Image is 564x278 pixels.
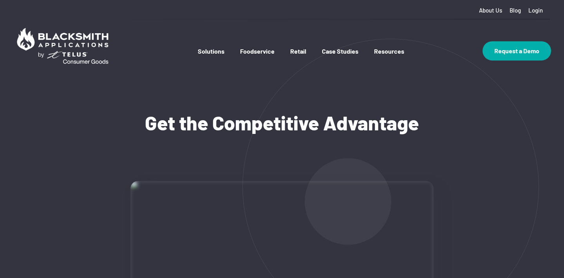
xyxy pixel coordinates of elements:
a: Blog [510,7,521,14]
a: Retail [290,47,306,70]
a: About Us [479,7,502,14]
img: Blacksmith Applications by TELUS Consumer Goods [13,24,112,68]
a: Case Studies [322,47,358,70]
a: Solutions [198,47,224,70]
a: Foodservice [240,47,275,70]
a: Login [528,7,543,14]
h1: Get the Competitive Advantage [117,110,447,135]
a: Resources [374,47,404,70]
a: Request a Demo [483,41,551,60]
